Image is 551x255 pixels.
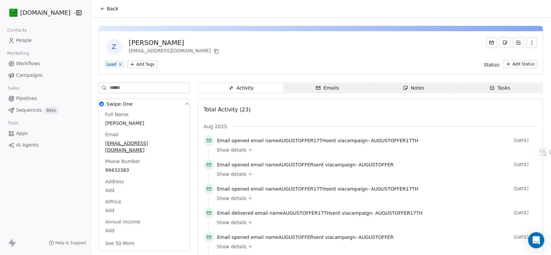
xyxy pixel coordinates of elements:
[484,61,500,68] span: Status:
[16,142,39,149] span: AI Agents
[217,138,249,143] span: Email opened
[107,5,118,12] span: Back
[5,70,85,81] a: Campaigns
[375,210,423,216] span: AUGUSTOFFER17TH
[16,130,28,137] span: Apps
[283,210,330,216] span: AUGUSTOFFER17TH
[514,138,537,143] span: [DATE]
[503,60,537,68] button: Add Status
[279,235,313,240] span: AUGUSTOFFER
[5,35,85,46] a: People
[217,235,249,240] span: Email opened
[5,140,85,151] a: AI Agents
[99,99,189,111] button: Swipe OneSwipe One
[204,123,227,130] span: Aug 2025
[371,186,418,192] span: AUGUSTOFFER17TH
[358,162,393,167] span: AUGUSTOFFER
[8,7,72,18] button: [DOMAIN_NAME]
[16,60,40,67] span: Workflows
[104,111,130,118] span: Full Name
[217,162,249,167] span: Email opened
[105,140,183,153] span: [EMAIL_ADDRESS][DOMAIN_NAME]
[9,9,17,17] img: 439216937_921727863089572_7037892552807592703_n%20(1).jpg
[217,219,247,226] span: Show details
[217,147,533,153] a: Show details
[5,58,85,69] a: Workflows
[217,195,247,202] span: Show details
[217,243,247,250] span: Show details
[217,147,247,153] span: Show details
[279,138,326,143] span: AUGUSTOFFER17TH
[16,37,32,44] span: People
[315,85,339,92] div: Emails
[371,138,418,143] span: AUGUSTOFFER17TH
[104,178,125,185] span: Address
[217,219,533,226] a: Show details
[358,235,393,240] span: AUGUSTOFFER
[217,171,533,177] a: Show details
[514,235,537,240] span: [DATE]
[5,128,85,139] a: Apps
[514,210,537,216] span: [DATE]
[16,95,37,102] span: Pipelines
[217,210,253,216] span: Email delivered
[204,106,251,113] span: Total Activity (23)
[104,198,123,205] span: AIPrice
[105,207,183,214] span: Add
[5,93,85,104] a: Pipelines
[279,186,326,192] span: AUGUSTOFFER17TH
[105,120,183,126] span: [PERSON_NAME]
[514,186,537,192] span: [DATE]
[5,105,85,116] a: SequencesBeta
[107,101,133,107] span: Swipe One
[217,234,393,241] span: email name sent via campaign -
[99,102,104,106] img: Swipe One
[96,3,122,15] button: Back
[44,107,58,114] span: Beta
[217,186,249,192] span: Email opened
[217,161,393,168] span: email name sent via campaign -
[129,38,220,47] div: [PERSON_NAME]
[20,8,71,17] span: [DOMAIN_NAME]
[217,171,247,177] span: Show details
[16,72,42,79] span: Campaigns
[5,118,21,128] span: Tools
[104,218,142,225] span: Annual Income
[104,131,120,138] span: Email
[104,158,141,165] span: Phone Number
[528,232,544,248] div: Open Intercom Messenger
[105,167,183,173] span: 99432383
[49,240,86,246] a: Help & Support
[4,25,30,35] span: Contacts
[217,243,533,250] a: Show details
[490,85,510,92] div: Tasks
[16,107,42,114] span: Sequences
[55,240,86,246] span: Help & Support
[99,111,189,251] div: Swipe OneSwipe One
[105,187,183,194] span: Add
[217,195,533,202] a: Show details
[105,227,183,234] span: Add
[4,48,32,58] span: Marketing
[279,162,313,167] span: AUGUSTOFFER
[403,85,424,92] div: Notes
[5,83,22,93] span: Sales
[129,47,220,55] div: [EMAIL_ADDRESS][DOMAIN_NAME]
[217,186,418,192] span: email name sent via campaign -
[217,137,418,144] span: email name sent via campaign -
[101,237,139,249] button: See 50 More
[217,210,423,216] span: email name sent via campaign -
[127,61,157,68] button: Add Tags
[106,39,122,55] span: Z
[107,61,116,67] div: Lead
[514,162,537,167] span: [DATE]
